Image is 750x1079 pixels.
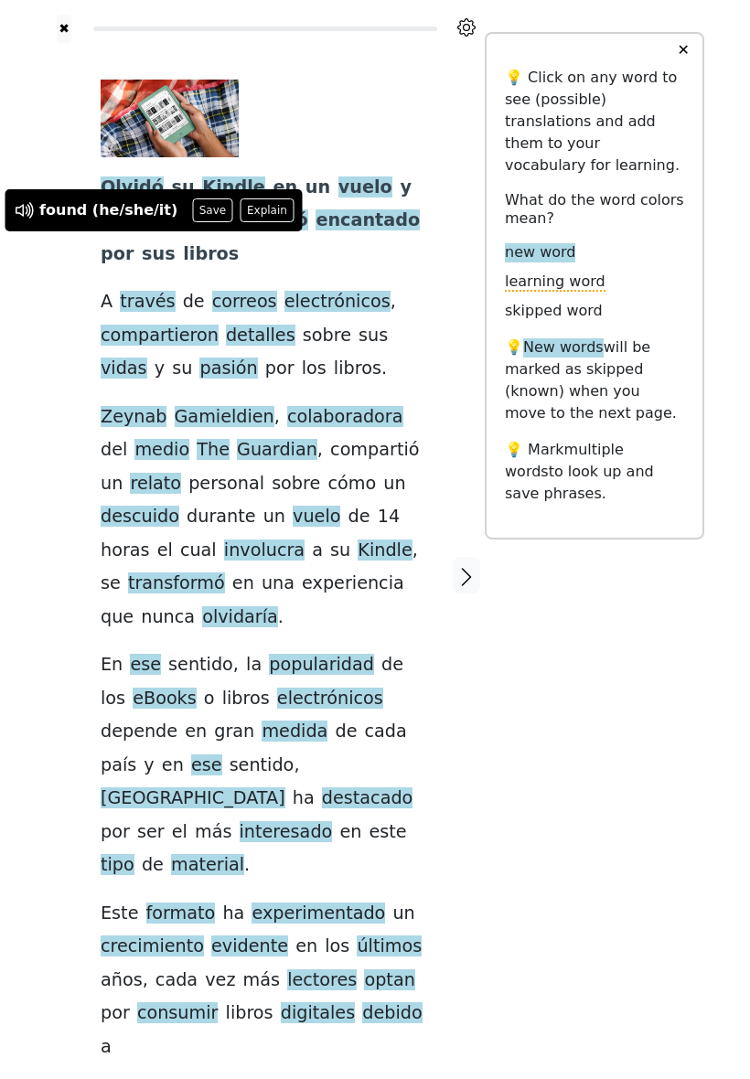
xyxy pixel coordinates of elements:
[101,325,219,347] span: compartieron
[302,358,327,380] span: los
[312,539,323,562] span: a
[505,439,684,505] p: 💡 Mark to look up and save phrases.
[293,787,315,810] span: ha
[338,176,392,199] span: vuelo
[192,198,232,222] button: Save
[101,654,123,677] span: En
[214,721,254,743] span: gran
[274,406,280,429] span: ,
[244,854,250,877] span: .
[287,406,403,429] span: colaboradora
[246,654,262,677] span: la
[130,654,161,677] span: ese
[101,406,166,429] span: Zeynab
[168,654,233,677] span: sentido
[101,688,125,710] span: los
[265,358,295,380] span: por
[391,291,396,314] span: ,
[175,406,274,429] span: Gamieldien
[381,654,403,677] span: de
[269,654,374,677] span: popularidad
[322,787,413,810] span: destacado
[330,439,419,462] span: compartió
[143,969,148,992] span: ,
[224,539,305,562] span: involucra
[505,272,605,292] span: learning word
[212,291,277,314] span: correos
[243,969,280,992] span: más
[101,80,239,157] img: nuevo-kindle-amazon-matcha-2024.jpg
[172,821,187,844] span: el
[226,1002,273,1025] span: libros
[128,572,225,595] span: transformó
[171,854,244,877] span: material
[335,721,357,743] span: de
[144,754,154,777] span: y
[101,1036,112,1059] span: a
[330,539,350,562] span: su
[273,176,297,199] span: en
[199,358,257,380] span: pasión
[523,338,604,358] span: New words
[222,903,244,925] span: ha
[505,67,684,176] p: 💡 Click on any word to see (possible) translations and add them to your vocabulary for learning.
[262,721,327,743] span: medida
[57,15,72,43] button: ✖
[101,539,150,562] span: horas
[142,243,176,266] span: sus
[303,325,351,347] span: sobre
[505,441,624,480] span: multiple words
[101,506,179,529] span: descuido
[101,176,164,199] span: Olvidó
[137,1002,219,1025] span: consumir
[162,754,184,777] span: en
[157,539,173,562] span: el
[101,606,134,629] span: que
[230,754,295,777] span: sentido
[392,903,414,925] span: un
[39,199,177,221] div: found (he/she/it)
[134,439,189,462] span: medio
[505,337,684,424] p: 💡 will be marked as skipped (known) when you move to the next page.
[188,473,264,496] span: personal
[666,34,700,67] button: ✕
[505,302,603,321] span: skipped word
[252,903,385,925] span: experimentado
[101,572,121,595] span: se
[101,787,285,810] span: [GEOGRAPHIC_DATA]
[325,935,349,958] span: los
[362,1002,422,1025] span: debido
[302,572,404,595] span: experiencia
[101,1002,130,1025] span: por
[505,191,684,226] h6: What do the word colors mean?
[101,754,136,777] span: país
[505,243,575,262] span: new word
[130,473,181,496] span: relato
[101,821,130,844] span: por
[142,854,164,877] span: de
[222,688,270,710] span: libros
[155,358,165,380] span: y
[281,1002,355,1025] span: digitales
[101,473,123,496] span: un
[180,539,217,562] span: cual
[272,473,320,496] span: sobre
[226,325,295,347] span: detalles
[237,439,317,462] span: Guardian
[348,506,370,529] span: de
[133,688,197,710] span: eBooks
[293,506,340,529] span: vuelo
[359,325,388,347] span: sus
[381,358,387,380] span: .
[334,358,381,380] span: libros
[358,539,412,562] span: Kindle
[120,291,175,314] span: través
[202,176,264,199] span: Kindle
[185,721,207,743] span: en
[369,821,406,844] span: este
[172,358,192,380] span: su
[101,721,177,743] span: depende
[101,291,112,314] span: A
[101,903,138,925] span: Este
